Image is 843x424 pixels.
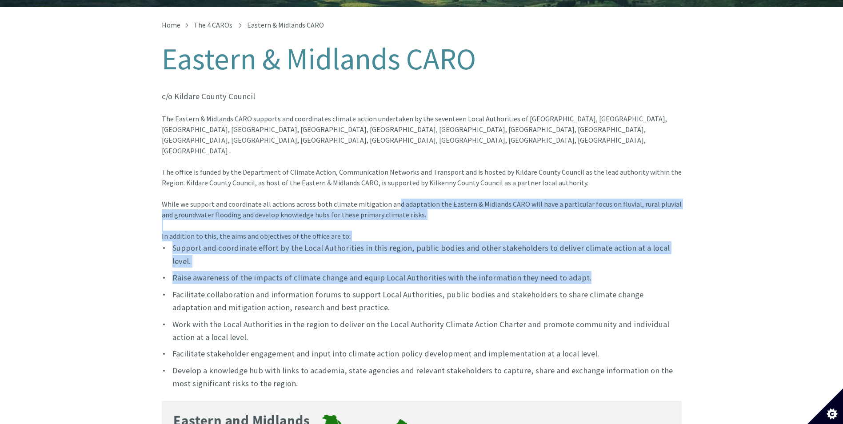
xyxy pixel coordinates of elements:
[162,241,682,268] li: Support and coordinate effort by the Local Authorities in this region, public bodies and other st...
[162,20,180,29] a: Home
[194,20,232,29] a: The 4 CAROs
[162,200,682,240] font: While we support and coordinate all actions across both climate mitigation and adaptation the Eas...
[172,365,673,388] font: Develop a knowledge hub with links to academia, state agencies and relevant stakeholders to captu...
[162,114,682,187] font: The Eastern & Midlands CARO supports and coordinates climate action undertaken by the seventeen L...
[172,319,669,342] font: Work with the Local Authorities in the region to deliver on the Local Authority Climate Action Ch...
[807,388,843,424] button: Set cookie preferences
[172,272,591,283] font: Raise awareness of the impacts of climate change and equip Local Authorities with the information...
[172,289,643,312] font: Facilitate collaboration and information forums to support Local Authorities, public bodies and s...
[162,90,682,103] p: c/o Kildare County Council
[172,348,599,359] font: Facilitate stakeholder engagement and input into climate action policy development and implementa...
[162,43,682,76] h1: Eastern & Midlands CARO
[247,20,324,29] span: Eastern & Midlands CARO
